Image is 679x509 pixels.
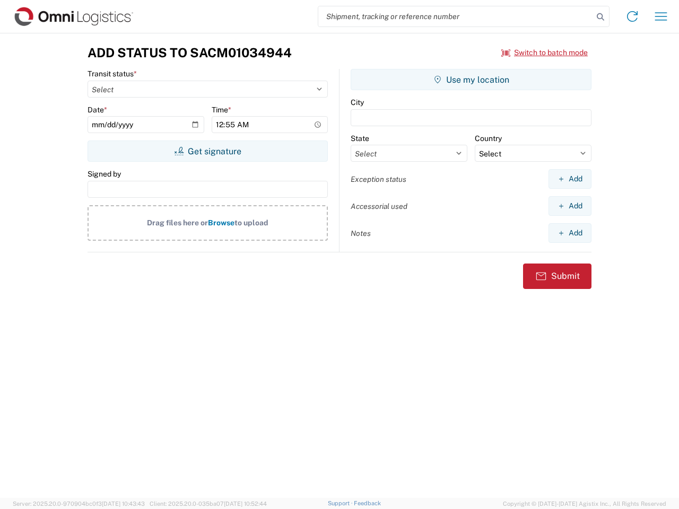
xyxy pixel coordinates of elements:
label: Notes [351,229,371,238]
a: Support [328,500,354,506]
span: Browse [208,218,234,227]
label: Transit status [88,69,137,78]
span: Server: 2025.20.0-970904bc0f3 [13,501,145,507]
label: Country [475,134,502,143]
label: State [351,134,369,143]
h3: Add Status to SACM01034944 [88,45,292,60]
input: Shipment, tracking or reference number [318,6,593,27]
a: Feedback [354,500,381,506]
button: Get signature [88,141,328,162]
label: Time [212,105,231,115]
button: Switch to batch mode [501,44,588,62]
label: Date [88,105,107,115]
span: [DATE] 10:52:44 [224,501,267,507]
button: Add [549,223,591,243]
span: Drag files here or [147,218,208,227]
button: Add [549,169,591,189]
span: Copyright © [DATE]-[DATE] Agistix Inc., All Rights Reserved [503,499,666,508]
span: to upload [234,218,268,227]
button: Add [549,196,591,216]
button: Submit [523,264,591,289]
label: Exception status [351,174,406,184]
label: Signed by [88,169,121,179]
label: City [351,98,364,107]
label: Accessorial used [351,201,407,211]
span: [DATE] 10:43:43 [102,501,145,507]
span: Client: 2025.20.0-035ba07 [150,501,267,507]
button: Use my location [351,69,591,90]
